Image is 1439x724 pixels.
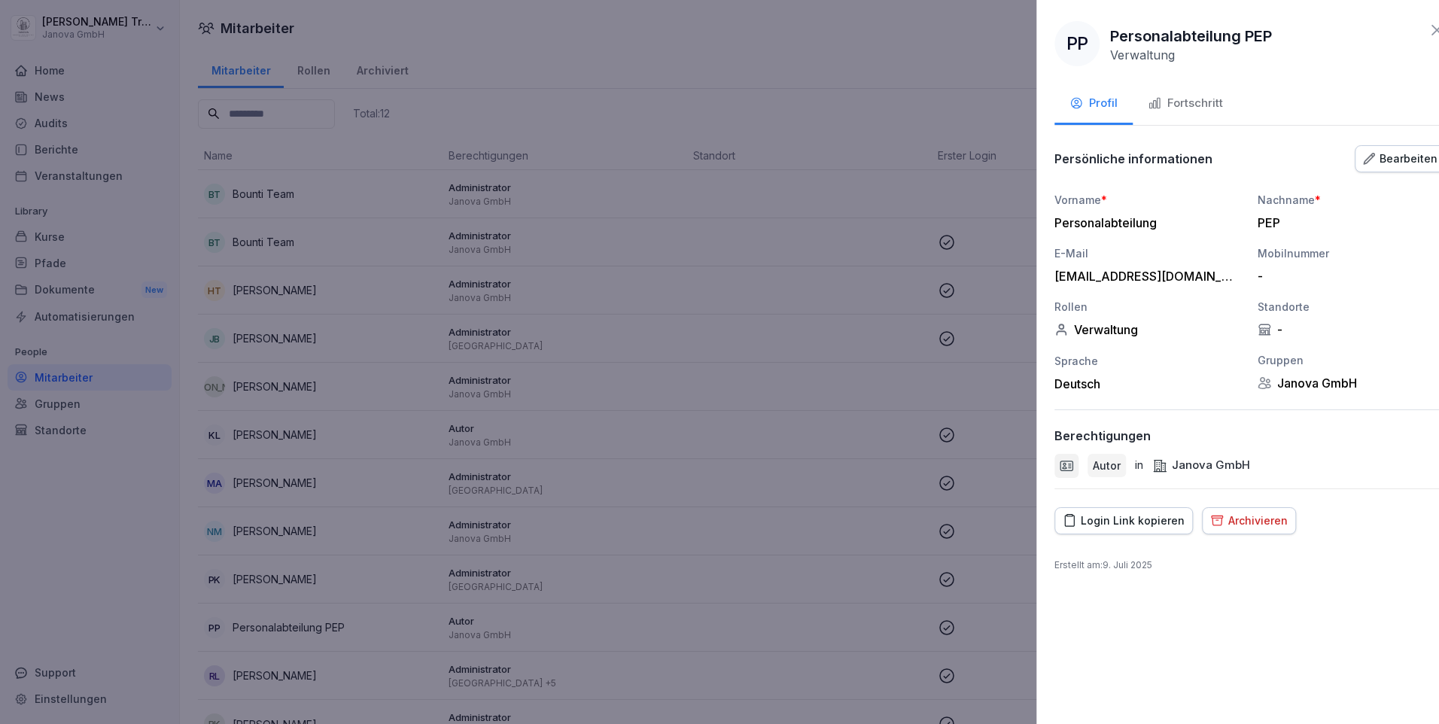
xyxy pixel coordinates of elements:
p: Verwaltung [1110,47,1175,62]
div: Deutsch [1054,376,1243,391]
div: Profil [1069,95,1118,112]
div: Fortschritt [1148,95,1223,112]
p: Personalabteilung PEP [1110,25,1272,47]
p: Persönliche informationen [1054,151,1212,166]
p: in [1135,457,1143,474]
div: [EMAIL_ADDRESS][DOMAIN_NAME] [1054,269,1235,284]
div: Sprache [1054,353,1243,369]
div: E-Mail [1054,245,1243,261]
div: PP [1054,21,1100,66]
div: Janova GmbH [1152,457,1250,474]
p: Autor [1093,458,1121,473]
p: Berechtigungen [1054,428,1151,443]
div: Archivieren [1210,513,1288,529]
div: Rollen [1054,299,1243,315]
div: Personalabteilung [1054,215,1235,230]
button: Archivieren [1202,507,1296,534]
button: Profil [1054,84,1133,125]
div: Login Link kopieren [1063,513,1185,529]
div: Bearbeiten [1363,151,1437,167]
div: PEP [1258,215,1438,230]
div: Vorname [1054,192,1243,208]
div: Verwaltung [1054,322,1243,337]
button: Login Link kopieren [1054,507,1193,534]
button: Fortschritt [1133,84,1238,125]
div: - [1258,269,1438,284]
